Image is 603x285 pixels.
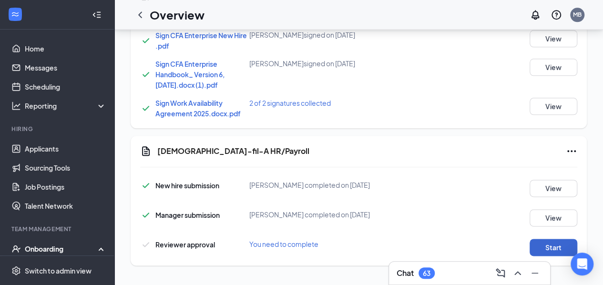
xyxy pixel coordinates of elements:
button: View [530,98,577,115]
svg: Settings [11,266,21,275]
a: Sign Work Availability Agreement 2025.docx.pdf [155,99,241,118]
button: View [530,180,577,197]
a: Job Postings [25,177,106,196]
svg: Checkmark [140,35,152,46]
a: Messages [25,58,106,77]
button: View [530,30,577,47]
svg: Notifications [530,9,541,20]
div: [PERSON_NAME] signed on [DATE] [249,30,395,40]
svg: WorkstreamLogo [10,10,20,19]
svg: Checkmark [140,102,152,114]
svg: UserCheck [11,244,21,254]
div: MB [573,10,582,19]
button: ComposeMessage [493,265,508,281]
svg: Ellipses [566,145,577,157]
div: Reporting [25,101,107,111]
div: Team Management [11,225,104,233]
button: View [530,209,577,226]
svg: ChevronLeft [134,9,146,20]
button: Minimize [527,265,542,281]
div: 63 [423,269,430,277]
svg: Minimize [529,267,541,279]
svg: Collapse [92,10,102,20]
svg: Checkmark [140,69,152,80]
a: Talent Network [25,196,106,215]
a: Applicants [25,139,106,158]
span: You need to complete [249,240,318,248]
div: Onboarding [25,244,98,254]
div: Switch to admin view [25,266,92,275]
svg: Checkmark [140,209,152,221]
span: 2 of 2 signatures collected [249,99,331,107]
a: Scheduling [25,77,106,96]
span: New hire submission [155,181,219,190]
a: Sign CFA Enterprise Handbook_ Version 6, [DATE].docx (1).pdf [155,60,225,89]
span: Reviewer approval [155,240,215,249]
a: Home [25,39,106,58]
span: Manager submission [155,211,220,219]
button: ChevronUp [510,265,525,281]
svg: ChevronUp [512,267,523,279]
a: Sourcing Tools [25,158,106,177]
h5: [DEMOGRAPHIC_DATA]-fil-A HR/Payroll [157,146,309,156]
button: Start [530,239,577,256]
div: [PERSON_NAME] signed on [DATE] [249,59,395,68]
svg: Analysis [11,101,21,111]
svg: ComposeMessage [495,267,506,279]
span: [PERSON_NAME] completed on [DATE] [249,181,370,189]
svg: Checkmark [140,239,152,250]
a: Sign CFA Enterprise New Hire .pdf [155,31,247,50]
span: [PERSON_NAME] completed on [DATE] [249,210,370,219]
svg: QuestionInfo [551,9,562,20]
svg: Document [140,145,152,157]
h3: Chat [397,268,414,278]
svg: Checkmark [140,180,152,191]
div: Open Intercom Messenger [571,253,593,275]
h1: Overview [150,7,204,23]
div: Hiring [11,125,104,133]
button: View [530,59,577,76]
